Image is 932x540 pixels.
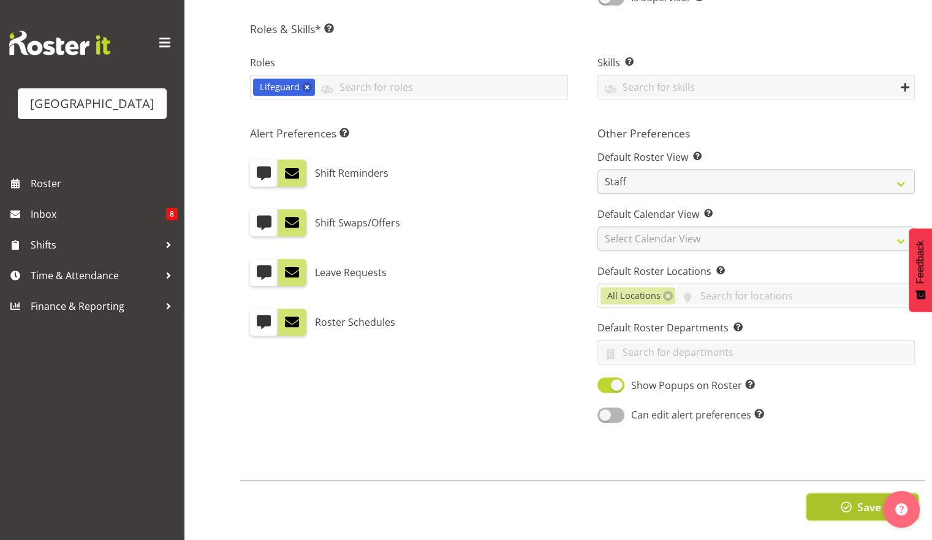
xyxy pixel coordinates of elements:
input: Search for departments [598,343,915,362]
h5: Alert Preferences [250,126,568,140]
span: Show Popups on Roster [624,378,755,393]
button: Save [806,493,919,520]
span: Feedback [915,241,926,283]
label: Skills [597,55,915,70]
label: Shift Swaps/Offers [315,209,400,236]
label: Leave Requests [315,259,387,286]
span: Time & Attendance [31,266,159,285]
img: help-xxl-2.png [895,503,907,515]
span: Lifeguard [260,80,300,94]
span: Can edit alert preferences [624,407,764,422]
label: Roles [250,55,568,70]
span: Save [857,499,881,515]
img: Rosterit website logo [9,31,110,55]
span: Inbox [31,205,166,223]
span: Shifts [31,236,159,254]
label: Shift Reminders [315,160,388,187]
div: [GEOGRAPHIC_DATA] [30,94,154,113]
label: Default Roster Departments [597,320,915,335]
input: Search for locations [675,286,914,305]
input: Search for skills [598,77,915,96]
label: Default Calendar View [597,207,915,222]
span: All Locations [607,289,661,303]
label: Default Roster View [597,150,915,164]
button: Feedback - Show survey [909,228,932,312]
h5: Roles & Skills* [250,22,915,36]
h5: Other Preferences [597,126,915,140]
span: Roster [31,174,178,193]
span: 8 [166,208,178,220]
input: Search for roles [315,77,567,96]
span: Finance & Reporting [31,297,159,315]
label: Roster Schedules [315,309,395,336]
label: Default Roster Locations [597,264,915,279]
